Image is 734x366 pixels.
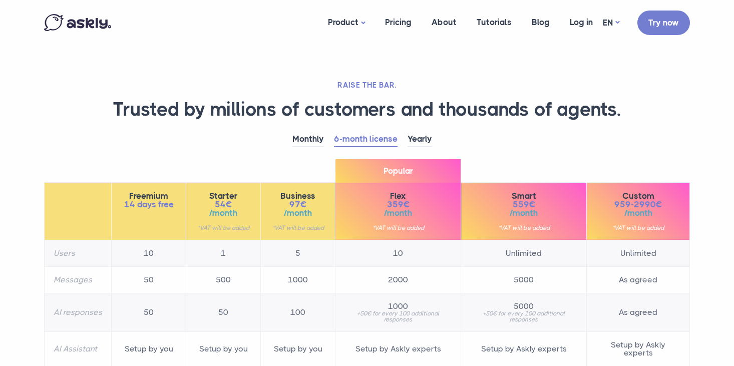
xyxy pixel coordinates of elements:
a: EN [603,16,619,30]
span: 54€ [195,200,251,209]
a: Monthly [292,132,324,147]
span: Business [270,192,326,200]
td: 50 [112,266,186,293]
td: Unlimited [587,240,690,266]
th: AI responses [45,293,112,331]
a: Blog [522,3,560,42]
td: Setup by you [261,331,335,366]
td: 1 [186,240,261,266]
td: Setup by Askly experts [587,331,690,366]
th: AI Assistant [45,331,112,366]
span: 14 days free [121,200,177,209]
span: As agreed [596,308,680,316]
td: 100 [261,293,335,331]
th: Messages [45,266,112,293]
a: 6-month license [334,132,398,147]
span: /month [470,209,577,217]
td: Setup by you [186,331,261,366]
span: /month [270,209,326,217]
span: 959-2990€ [596,200,680,209]
span: Flex [344,192,452,200]
small: *VAT will be added [195,225,251,231]
td: Setup by Askly experts [335,331,461,366]
span: /month [596,209,680,217]
span: 5000 [470,302,577,310]
img: Askly [44,14,111,31]
span: /month [195,209,251,217]
span: 97€ [270,200,326,209]
a: Log in [560,3,603,42]
span: Popular [335,159,461,183]
td: 500 [186,266,261,293]
td: 50 [112,293,186,331]
a: Product [318,3,375,43]
small: *VAT will be added [344,225,452,231]
h2: RAISE THE BAR. [44,80,690,90]
small: +50€ for every 100 additional responses [344,310,452,322]
small: *VAT will be added [270,225,326,231]
td: 2000 [335,266,461,293]
a: Pricing [375,3,422,42]
h1: Trusted by millions of customers and thousands of agents. [44,98,690,122]
a: Yearly [408,132,432,147]
span: 1000 [344,302,452,310]
span: 359€ [344,200,452,209]
a: Try now [637,11,690,35]
td: Unlimited [461,240,587,266]
small: +50€ for every 100 additional responses [470,310,577,322]
span: Smart [470,192,577,200]
small: *VAT will be added [596,225,680,231]
span: Freemium [121,192,177,200]
td: Setup by you [112,331,186,366]
td: 5 [261,240,335,266]
a: Tutorials [467,3,522,42]
td: Setup by Askly experts [461,331,587,366]
span: 559€ [470,200,577,209]
td: 1000 [261,266,335,293]
td: 50 [186,293,261,331]
td: As agreed [587,266,690,293]
span: Starter [195,192,251,200]
span: Custom [596,192,680,200]
td: 5000 [461,266,587,293]
th: Users [45,240,112,266]
a: About [422,3,467,42]
td: 10 [112,240,186,266]
span: /month [344,209,452,217]
small: *VAT will be added [470,225,577,231]
td: 10 [335,240,461,266]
